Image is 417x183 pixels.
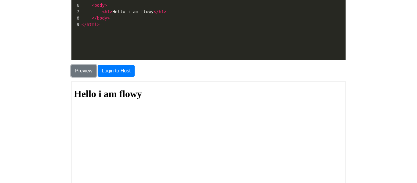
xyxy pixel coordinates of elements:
span: html [87,22,97,27]
div: 7 [71,9,80,15]
span: > [107,16,110,20]
span: body [97,16,107,20]
button: Login to Host [98,65,134,77]
span: Hello i am flowy [82,9,166,14]
div: 8 [71,15,80,21]
h1: Hello i am flowy [2,6,272,18]
span: < [92,3,94,8]
div: 6 [71,2,80,9]
button: Preview [71,65,96,77]
span: body [94,3,105,8]
span: h1 [159,9,164,14]
span: > [164,9,166,14]
span: </ [154,9,159,14]
div: 9 [71,21,80,28]
span: > [110,9,112,14]
span: > [97,22,100,27]
span: </ [92,16,97,20]
span: h1 [105,9,110,14]
span: < [102,9,104,14]
span: </ [82,22,87,27]
span: > [105,3,107,8]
